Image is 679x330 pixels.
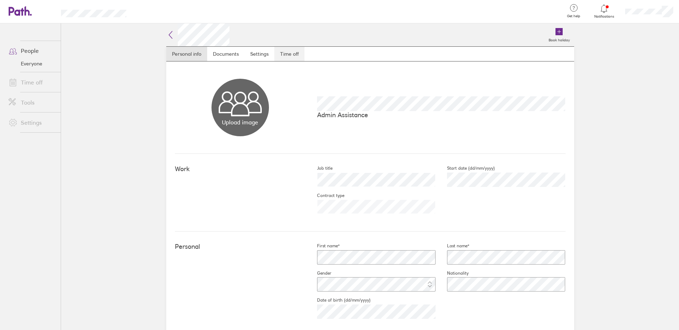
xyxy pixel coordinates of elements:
label: Contract type [306,193,344,198]
label: Date of birth (dd/mm/yyyy) [306,297,371,303]
a: Book holiday [544,23,574,46]
label: Gender [306,270,331,276]
a: Documents [207,47,245,61]
label: First name* [306,243,340,249]
a: Settings [3,115,61,130]
label: Job title [306,165,332,171]
a: Personal info [166,47,207,61]
label: Nationality [436,270,469,276]
span: Notifications [592,14,616,19]
label: Book holiday [544,36,574,42]
a: Time off [3,75,61,90]
label: Start date (dd/mm/yyyy) [436,165,495,171]
h4: Personal [175,243,306,251]
a: Tools [3,95,61,110]
a: Settings [245,47,274,61]
p: Admin Assistance [317,111,566,119]
span: Get help [562,14,585,18]
a: People [3,43,61,58]
label: Last name* [436,243,469,249]
a: Notifications [592,4,616,19]
a: Time off [274,47,304,61]
h4: Work [175,165,306,173]
a: Everyone [3,58,61,69]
